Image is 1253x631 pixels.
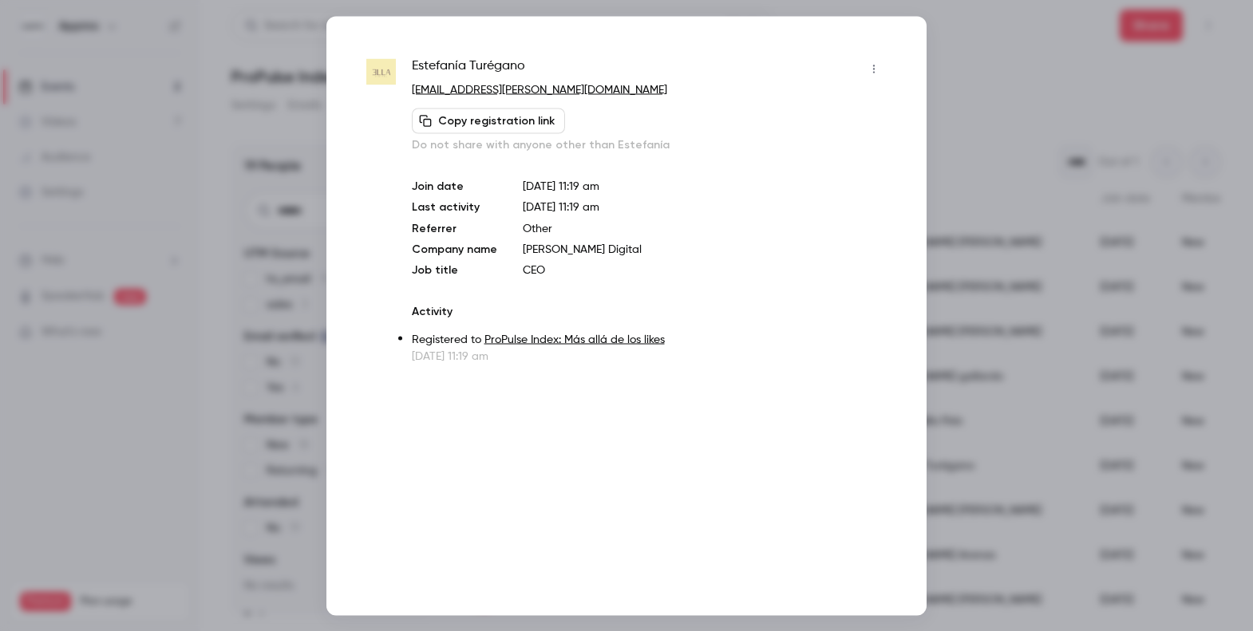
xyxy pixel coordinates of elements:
a: ProPulse Index: Más allá de los likes [484,333,665,345]
button: Copy registration link [412,108,565,133]
a: [EMAIL_ADDRESS][PERSON_NAME][DOMAIN_NAME] [412,84,667,95]
span: [DATE] 11:19 am [523,201,599,212]
p: [DATE] 11:19 am [412,348,887,364]
p: Last activity [412,199,497,215]
p: Referrer [412,220,497,236]
p: Join date [412,178,497,194]
p: Other [523,220,887,236]
p: [PERSON_NAME] Digital [523,241,887,257]
p: Do not share with anyone other than Estefanía [412,136,887,152]
p: [DATE] 11:19 am [523,178,887,194]
span: Estefanía Turégano [412,56,525,81]
p: Job title [412,262,497,278]
p: Activity [412,303,887,319]
p: Registered to [412,331,887,348]
img: ella-digital.com [366,57,396,87]
p: CEO [523,262,887,278]
p: Company name [412,241,497,257]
